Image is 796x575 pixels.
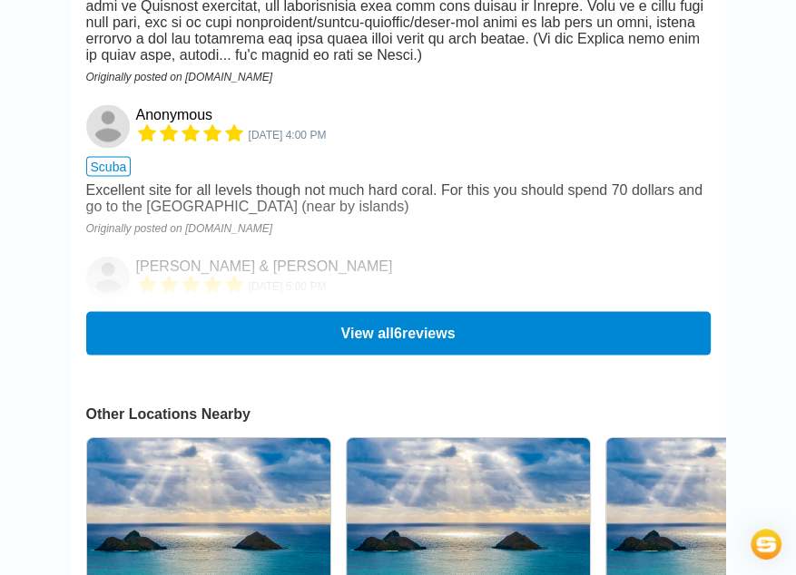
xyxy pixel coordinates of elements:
span: 2811 [249,280,327,293]
div: Excellent site for all levels though not much hard coral. For this you should spend 70 dollars an... [86,182,711,215]
button: View all6reviews [86,312,711,356]
a: Kerry & Shawn Young [86,257,133,300]
div: Originally posted on [DOMAIN_NAME] [86,71,711,83]
a: Anonymous [86,105,133,149]
div: Originally posted on [DOMAIN_NAME] [86,222,711,235]
img: Kerry & Shawn Young [86,257,130,300]
div: Other Locations Nearby [86,406,725,423]
a: [PERSON_NAME] & [PERSON_NAME] [136,258,393,275]
span: 1945 [249,129,327,141]
span: scuba [86,157,132,177]
a: Anonymous [136,107,213,123]
img: Anonymous [86,105,130,149]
